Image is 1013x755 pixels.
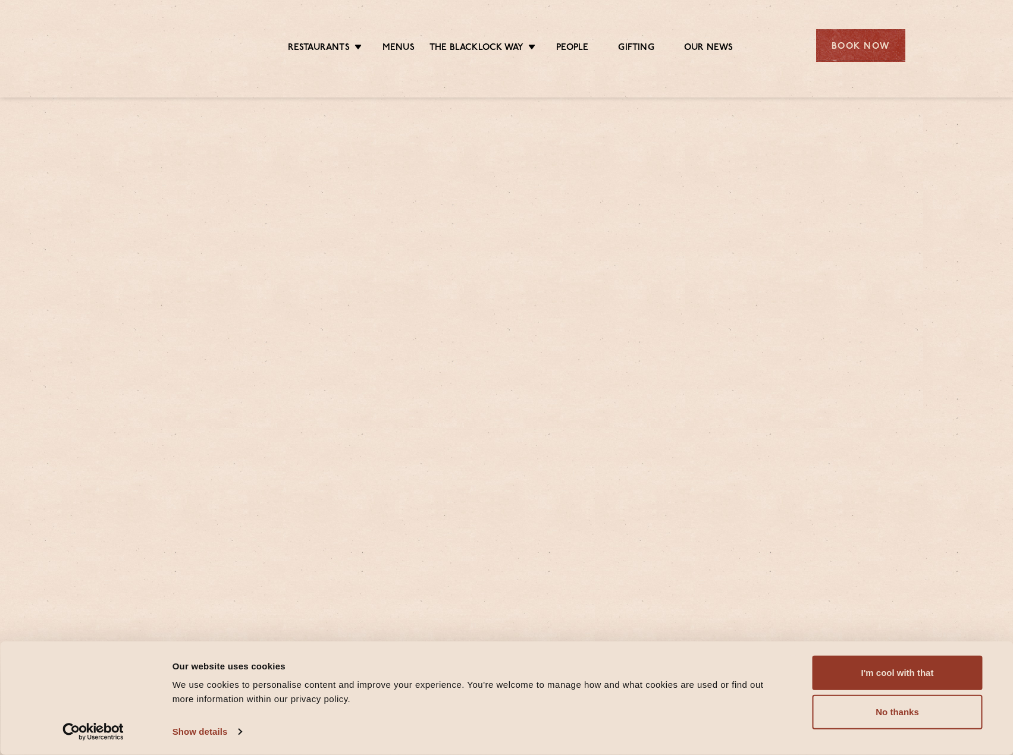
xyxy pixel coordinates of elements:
a: Restaurants [288,42,350,55]
div: Book Now [816,29,905,62]
a: Gifting [618,42,654,55]
a: The Blacklock Way [429,42,523,55]
a: Usercentrics Cookiebot - opens in a new window [41,723,145,741]
a: Menus [382,42,415,55]
a: Show details [173,723,242,741]
img: svg%3E [108,11,211,80]
button: No thanks [813,695,983,729]
button: I'm cool with that [813,656,983,690]
div: Our website uses cookies [173,659,786,673]
a: Our News [684,42,733,55]
a: People [556,42,588,55]
div: We use cookies to personalise content and improve your experience. You're welcome to manage how a... [173,678,786,706]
